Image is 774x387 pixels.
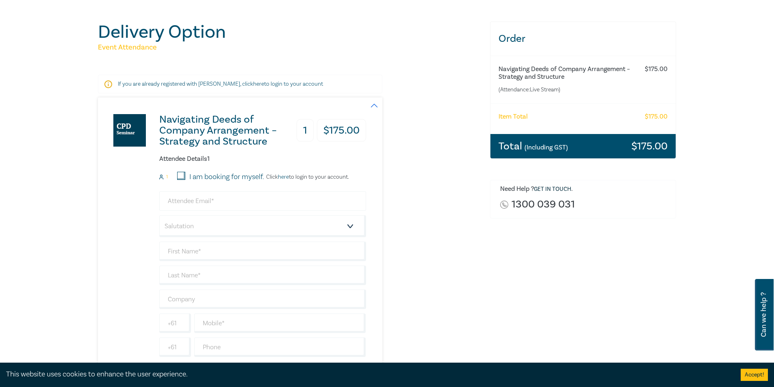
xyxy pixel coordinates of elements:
label: I am booking for myself. [189,172,264,182]
h1: Delivery Option [98,22,480,43]
h5: Event Attendance [98,43,480,52]
input: Last Name* [159,266,366,285]
h3: $ 175.00 [631,141,668,151]
h3: $ 175.00 [317,119,366,142]
a: here [253,80,264,88]
h6: Need Help ? . [500,185,670,193]
small: 1 [166,174,168,180]
h6: Item Total [499,113,528,121]
input: +61 [159,313,191,333]
small: (Attendance: Live Stream ) [499,86,635,94]
h3: Total [499,141,568,151]
img: Navigating Deeds of Company Arrangement – Strategy and Structure [113,114,146,147]
input: Mobile* [194,313,366,333]
input: +61 [159,337,191,357]
a: here [278,173,289,181]
h3: Navigating Deeds of Company Arrangement – Strategy and Structure [159,114,293,147]
p: Click to login to your account. [264,174,349,180]
a: 1300 039 031 [512,199,575,210]
h6: $ 175.00 [645,113,668,121]
h3: Order [490,22,676,56]
input: First Name* [159,242,366,261]
h6: $ 175.00 [645,65,668,73]
h6: Attendee Details 1 [159,155,366,163]
h3: 1 [297,119,314,142]
input: Company [159,290,366,309]
small: (Including GST) [525,143,568,151]
h6: Navigating Deeds of Company Arrangement – Strategy and Structure [499,65,635,81]
div: This website uses cookies to enhance the user experience. [6,369,728,380]
p: If you are already registered with [PERSON_NAME], click to login to your account [118,80,362,88]
input: Phone [194,337,366,357]
button: Accept cookies [741,369,768,381]
span: Can we help ? [760,284,767,346]
a: Get in touch [534,186,571,193]
input: Attendee Email* [159,191,366,211]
